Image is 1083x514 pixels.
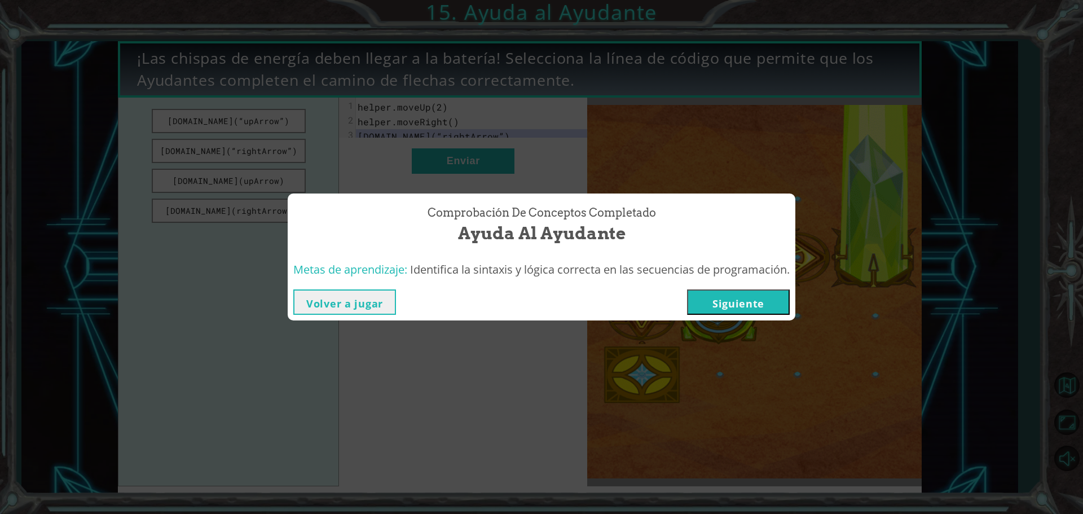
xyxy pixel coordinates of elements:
[458,221,626,245] span: Ayuda al Ayudante
[428,205,656,221] span: Comprobación de conceptos Completado
[687,289,790,315] button: Siguiente
[293,289,396,315] button: Volver a jugar
[410,262,790,277] span: Identifica la sintaxis y lógica correcta en las secuencias de programación.
[293,262,407,277] span: Metas de aprendizaje:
